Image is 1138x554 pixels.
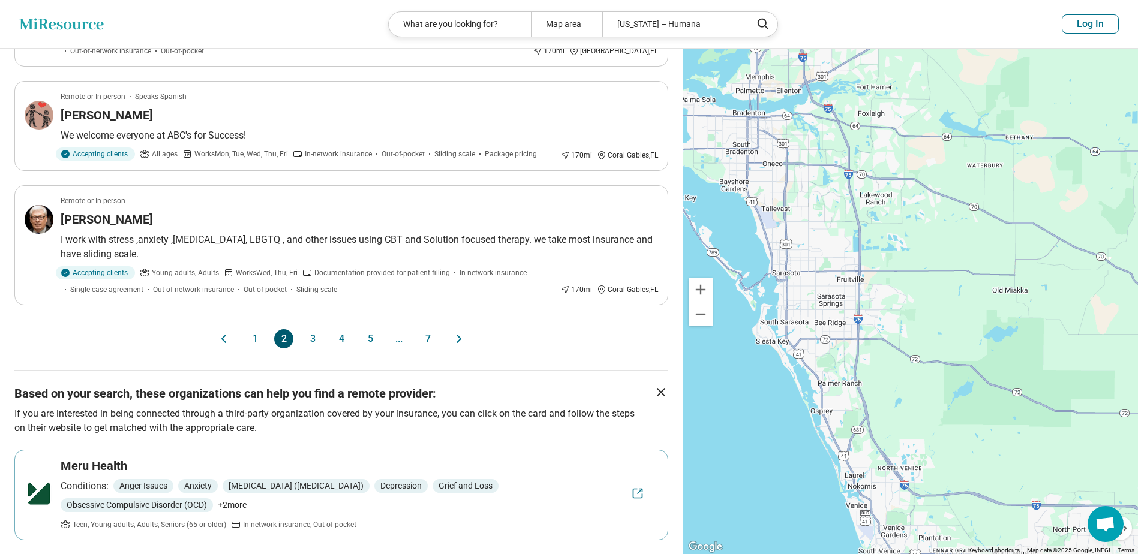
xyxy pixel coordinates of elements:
[217,329,231,348] button: Previous page
[135,91,187,102] span: Speaks Spanish
[1062,14,1119,34] button: Log In
[244,284,287,295] span: Out-of-pocket
[161,46,204,56] span: Out-of-pocket
[178,479,218,493] span: Anxiety
[560,284,592,295] div: 170 mi
[303,329,322,348] button: 3
[61,457,127,474] h3: Meru Health
[236,267,298,278] span: Works Wed, Thu, Fri
[433,479,499,493] span: Grief and Loss
[1118,547,1134,553] a: Terms (opens in new tab)
[61,211,153,228] h3: [PERSON_NAME]
[245,329,265,348] button: 1
[61,107,153,124] h3: [PERSON_NAME]
[689,302,713,326] button: Zoom out
[485,149,537,159] span: Package pricing
[61,91,125,102] p: Remote or In-person
[531,12,602,37] div: Map area
[305,149,372,159] span: In-network insurance
[332,329,351,348] button: 4
[61,195,125,206] p: Remote or In-person
[689,278,713,302] button: Zoom in
[460,267,527,278] span: In-network insurance
[452,329,466,348] button: Next page
[389,12,531,37] div: What are you looking for?
[73,519,226,530] span: Teen, Young adults, Adults, Seniors (65 or older)
[61,128,658,143] p: We welcome everyone at ABC's for Success!
[113,479,173,493] span: Anger Issues
[152,267,219,278] span: Young adults, Adults
[418,329,437,348] button: 7
[274,329,293,348] button: 2
[597,150,658,161] div: Coral Gables , FL
[14,450,668,540] a: Meru HealthConditions:Anger IssuesAnxiety[MEDICAL_DATA] ([MEDICAL_DATA])DepressionGrief and LossO...
[434,149,475,159] span: Sliding scale
[1027,547,1110,553] span: Map data ©2025 Google, INEGI
[243,519,356,530] span: In-network insurance, Out-of-pocket
[597,284,658,295] div: Coral Gables , FL
[61,498,213,512] span: Obsessive Compulsive Disorder (OCD)
[218,499,247,511] span: + 2 more
[382,149,425,159] span: Out-of-pocket
[569,46,658,56] div: [GEOGRAPHIC_DATA] , FL
[533,46,565,56] div: 170 mi
[361,329,380,348] button: 5
[61,233,658,261] p: I work with stress ,anxiety ,[MEDICAL_DATA], LBGTQ , and other issues using CBT and Solution focu...
[560,150,592,161] div: 170 mi
[314,267,450,278] span: Documentation provided for patient filling
[153,284,234,295] span: Out-of-network insurance
[61,479,109,493] p: Conditions:
[374,479,428,493] span: Depression
[1088,506,1124,542] div: Open chat
[194,149,288,159] span: Works Mon, Tue, Wed, Thu, Fri
[296,284,337,295] span: Sliding scale
[223,479,370,493] span: [MEDICAL_DATA] ([MEDICAL_DATA])
[70,46,151,56] span: Out-of-network insurance
[70,284,143,295] span: Single case agreement
[602,12,744,37] div: [US_STATE] – Humana
[56,147,135,161] div: Accepting clients
[389,329,409,348] span: ...
[152,149,178,159] span: All ages
[56,266,135,279] div: Accepting clients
